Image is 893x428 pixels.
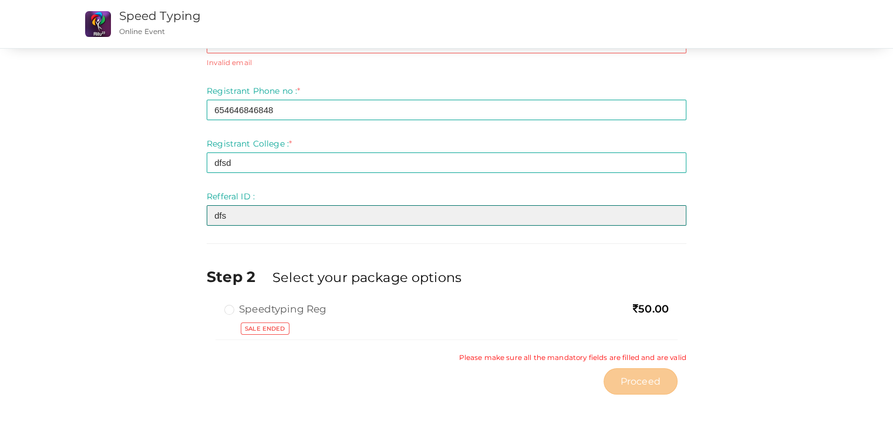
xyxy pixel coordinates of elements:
span: 50.00 [633,303,669,315]
small: Invalid email [207,57,686,67]
a: Speed Typing [119,9,201,23]
small: Please make sure all the mandatory fields are filled and are valid [459,352,686,362]
label: Registrant College : [207,138,292,150]
img: KX9F34QU_small.png [85,11,111,37]
p: Online Event [119,26,566,36]
span: Sale Ended [241,322,289,335]
label: Registrant Phone no : [207,85,300,97]
label: Refferal ID : [207,191,255,202]
button: Proceed [604,368,678,395]
label: Speedtyping Reg [224,302,326,316]
input: Enter registrant phone no here. [207,100,686,120]
label: Step 2 [207,266,270,287]
label: Select your package options [272,268,461,287]
span: Proceed [621,375,661,388]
